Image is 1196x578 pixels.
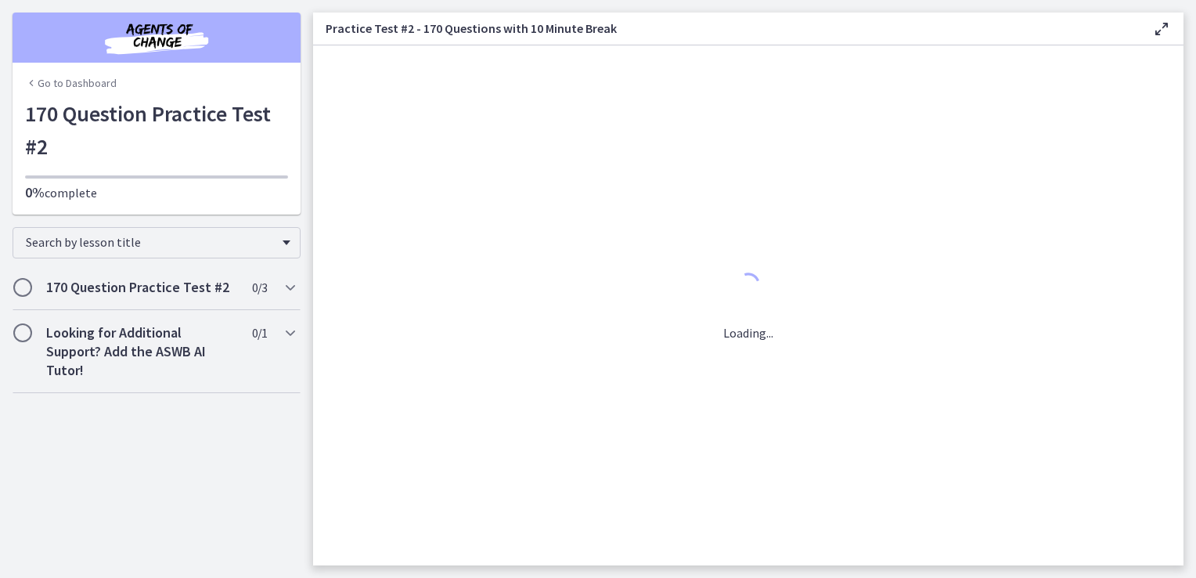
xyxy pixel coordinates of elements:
[46,323,237,380] h2: Looking for Additional Support? Add the ASWB AI Tutor!
[63,19,250,56] img: Agents of Change
[326,19,1127,38] h3: Practice Test #2 - 170 Questions with 10 Minute Break
[13,227,301,258] div: Search by lesson title
[252,278,267,297] span: 0 / 3
[723,323,773,342] p: Loading...
[25,75,117,91] a: Go to Dashboard
[25,183,45,201] span: 0%
[46,278,237,297] h2: 170 Question Practice Test #2
[25,183,288,202] p: complete
[25,97,288,163] h1: 170 Question Practice Test #2
[723,269,773,305] div: 1
[26,234,275,250] span: Search by lesson title
[252,323,267,342] span: 0 / 1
